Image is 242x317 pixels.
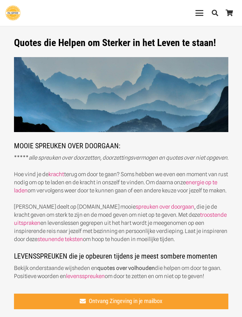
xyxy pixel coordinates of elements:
a: kracht [48,171,64,177]
a: Ingspire - het zingevingsplatform met de mooiste spreuken en gouden inzichten over het leven [6,6,20,20]
p: [PERSON_NAME] deelt op [DOMAIN_NAME] mooie , die je de kracht geven om sterk te zijn en de moed g... [14,203,228,243]
a: levensspreuken [66,273,105,279]
a: spreuken over doorgaan [136,203,194,210]
p: Bekijk onderstaande wijsheden en die helpen om door te gaan. Positieve woorden en om door te zett... [14,264,228,280]
em: alle spreuken over doorzetten, doorzettingsvermogen en quotes over niet opgeven. [29,154,228,161]
a: Ontvang Zingeving in je mailbox [14,294,228,309]
h3: LEVENSSPREUKEN die je opbeuren tijdens je meest sombere momenten [14,252,228,264]
h3: MOOIE SPREUKEN OVER DOORGAAN: [14,57,228,154]
a: energie op te laden [14,179,217,194]
span: Ontvang Zingeving in je mailbox [89,298,162,305]
a: Zoeken [208,5,222,21]
h1: Quotes die Helpen om Sterker in het Leven te staan! [14,37,228,49]
a: Menu [191,9,208,17]
img: De mooiste spreuken over doorgaan en kracht van www.ingspire.nl [14,57,228,132]
p: Hoe vind je de terug om door te gaan? Soms hebben we even een moment van rust nodig om op te lade... [14,170,228,195]
strong: quotes over volhouden [97,265,155,271]
a: steunende teksten [37,236,83,242]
